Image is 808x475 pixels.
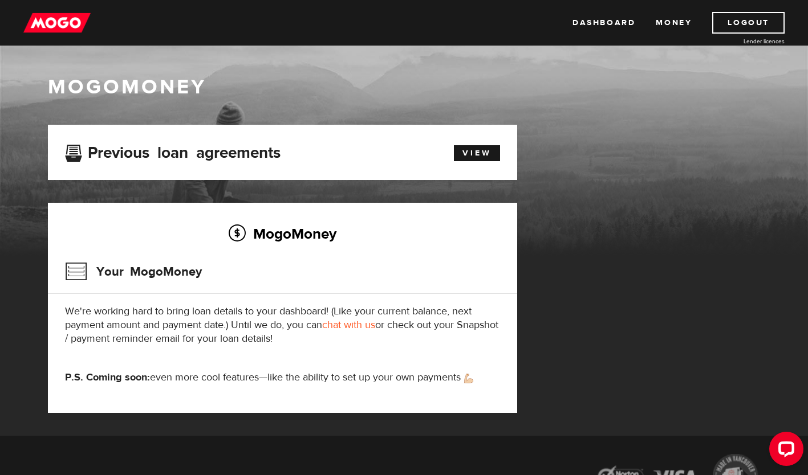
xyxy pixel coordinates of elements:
[464,374,473,383] img: strong arm emoji
[656,12,692,34] a: Money
[454,145,500,161] a: View
[65,371,150,384] strong: P.S. Coming soon:
[65,144,281,158] h3: Previous loan agreements
[699,37,785,46] a: Lender licences
[712,12,785,34] a: Logout
[760,427,808,475] iframe: LiveChat chat widget
[322,318,375,331] a: chat with us
[65,371,500,384] p: even more cool features—like the ability to set up your own payments
[23,12,91,34] img: mogo_logo-11ee424be714fa7cbb0f0f49df9e16ec.png
[65,305,500,346] p: We're working hard to bring loan details to your dashboard! (Like your current balance, next paym...
[572,12,635,34] a: Dashboard
[48,75,761,99] h1: MogoMoney
[65,222,500,245] h2: MogoMoney
[65,257,202,286] h3: Your MogoMoney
